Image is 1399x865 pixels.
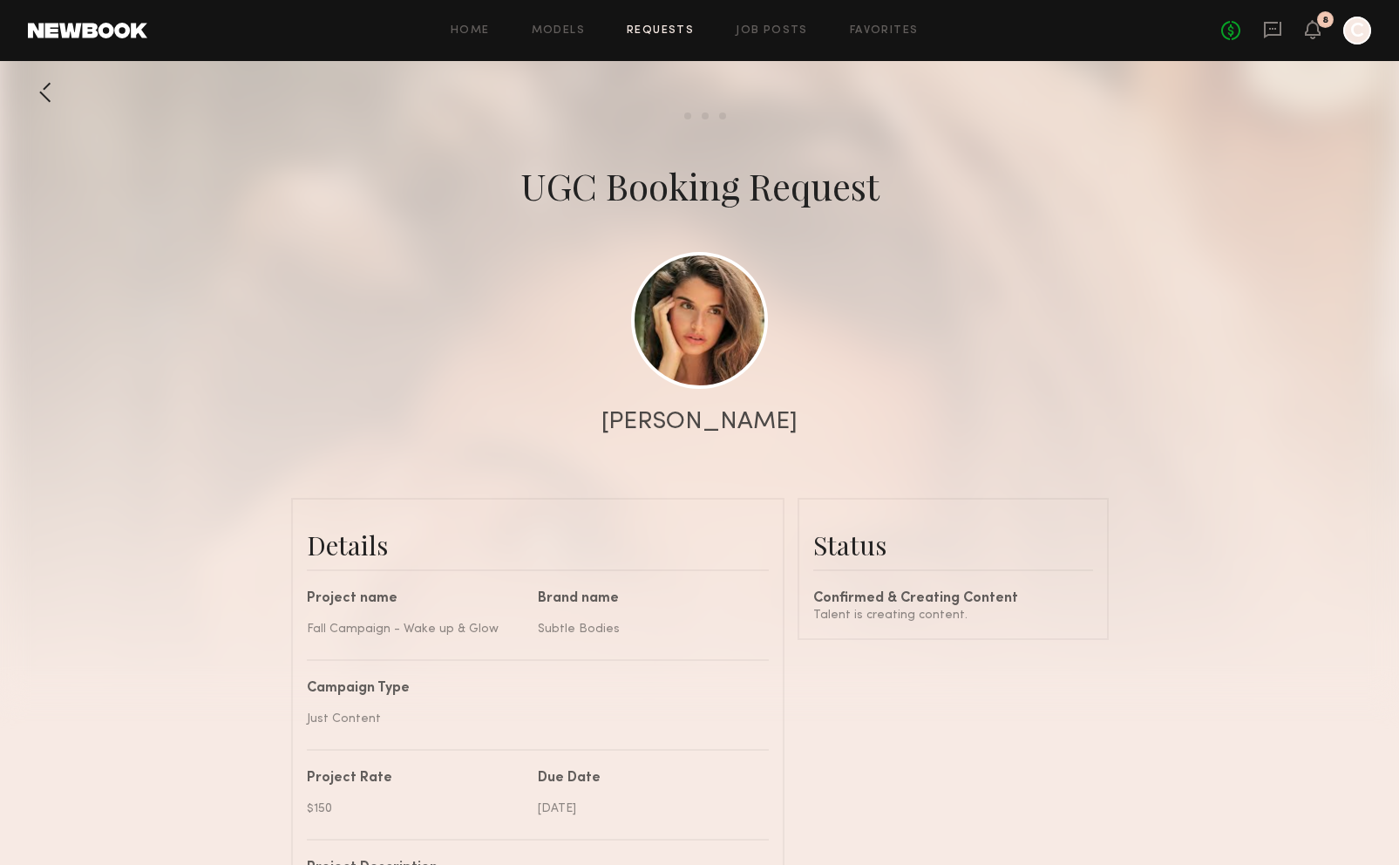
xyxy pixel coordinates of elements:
div: Talent is creating content. [813,606,1093,624]
div: [DATE] [538,800,756,818]
div: Status [813,528,1093,562]
div: 8 [1322,16,1328,25]
a: Home [451,25,490,37]
a: Job Posts [736,25,808,37]
div: Just Content [307,710,756,728]
a: Requests [627,25,694,37]
div: Fall Campaign - Wake up & Glow [307,620,525,638]
div: Details [307,528,769,562]
a: Models [532,25,585,37]
div: Subtle Bodies [538,620,756,638]
a: C [1343,17,1371,44]
div: Due Date [538,772,756,786]
div: Campaign Type [307,682,756,696]
a: Favorites [850,25,919,37]
div: $150 [307,800,525,818]
div: [PERSON_NAME] [601,410,798,434]
div: Project name [307,592,525,606]
div: Project Rate [307,772,525,786]
div: Brand name [538,592,756,606]
div: Confirmed & Creating Content [813,592,1093,606]
div: UGC Booking Request [520,161,879,210]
